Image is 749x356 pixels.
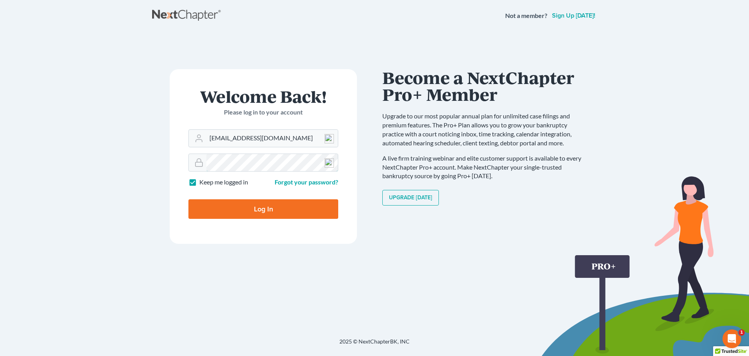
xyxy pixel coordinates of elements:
[206,130,338,147] input: Email Address
[325,158,334,168] img: npw-badge-icon-locked.svg
[722,329,741,348] iframe: Intercom live chat
[382,69,589,102] h1: Become a NextChapter Pro+ Member
[188,108,338,117] p: Please log in to your account
[275,178,338,186] a: Forgot your password?
[382,154,589,181] p: A live firm training webinar and elite customer support is available to every NextChapter Pro+ ac...
[325,134,334,143] img: npw-badge-icon-locked.svg
[738,329,745,336] span: 1
[382,112,589,147] p: Upgrade to our most popular annual plan for unlimited case filings and premium features. The Pro+...
[152,338,597,352] div: 2025 © NextChapterBK, INC
[550,13,597,19] a: Sign up [DATE]!
[505,11,547,20] strong: Not a member?
[199,178,248,187] label: Keep me logged in
[382,190,439,206] a: Upgrade [DATE]
[188,199,338,219] input: Log In
[188,88,338,105] h1: Welcome Back!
